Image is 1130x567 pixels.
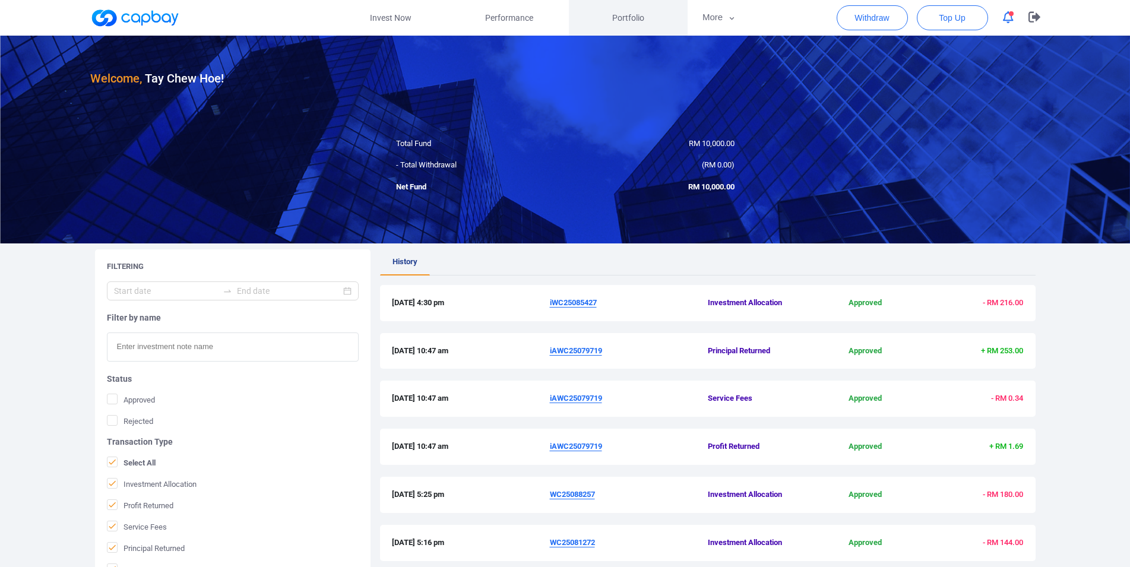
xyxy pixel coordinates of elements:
[387,159,565,172] div: - Total Withdrawal
[90,69,224,88] h3: Tay Chew Hoe !
[550,538,595,547] u: WC25081272
[223,286,232,296] span: to
[107,436,359,447] h5: Transaction Type
[392,392,550,405] span: [DATE] 10:47 am
[387,138,565,150] div: Total Fund
[392,441,550,453] span: [DATE] 10:47 am
[983,490,1023,499] span: - RM 180.00
[708,537,813,549] span: Investment Allocation
[989,442,1023,451] span: + RM 1.69
[387,181,565,194] div: Net Fund
[223,286,232,296] span: swap-right
[114,284,218,297] input: Start date
[550,346,602,355] u: iAWC25079719
[813,345,918,357] span: Approved
[565,159,743,172] div: ( )
[704,160,732,169] span: RM 0.00
[813,537,918,549] span: Approved
[813,441,918,453] span: Approved
[813,297,918,309] span: Approved
[392,345,550,357] span: [DATE] 10:47 am
[237,284,341,297] input: End date
[813,392,918,405] span: Approved
[837,5,908,30] button: Withdraw
[90,71,142,85] span: Welcome,
[983,298,1023,307] span: - RM 216.00
[485,11,533,24] span: Performance
[813,489,918,501] span: Approved
[550,298,597,307] u: iWC25085427
[392,297,550,309] span: [DATE] 4:30 pm
[107,521,167,533] span: Service Fees
[550,490,595,499] u: WC25088257
[708,489,813,501] span: Investment Allocation
[393,257,417,266] span: History
[983,538,1023,547] span: - RM 144.00
[991,394,1023,403] span: - RM 0.34
[689,139,735,148] span: RM 10,000.00
[107,542,185,554] span: Principal Returned
[107,415,153,427] span: Rejected
[981,346,1023,355] span: + RM 253.00
[107,499,173,511] span: Profit Returned
[107,394,155,406] span: Approved
[612,11,644,24] span: Portfolio
[688,182,735,191] span: RM 10,000.00
[107,261,144,272] h5: Filtering
[107,457,156,468] span: Select All
[708,392,813,405] span: Service Fees
[392,537,550,549] span: [DATE] 5:16 pm
[708,297,813,309] span: Investment Allocation
[107,312,359,323] h5: Filter by name
[107,478,197,490] span: Investment Allocation
[107,332,359,362] input: Enter investment note name
[107,373,359,384] h5: Status
[550,394,602,403] u: iAWC25079719
[917,5,988,30] button: Top Up
[708,441,813,453] span: Profit Returned
[939,12,965,24] span: Top Up
[550,442,602,451] u: iAWC25079719
[708,345,813,357] span: Principal Returned
[392,489,550,501] span: [DATE] 5:25 pm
